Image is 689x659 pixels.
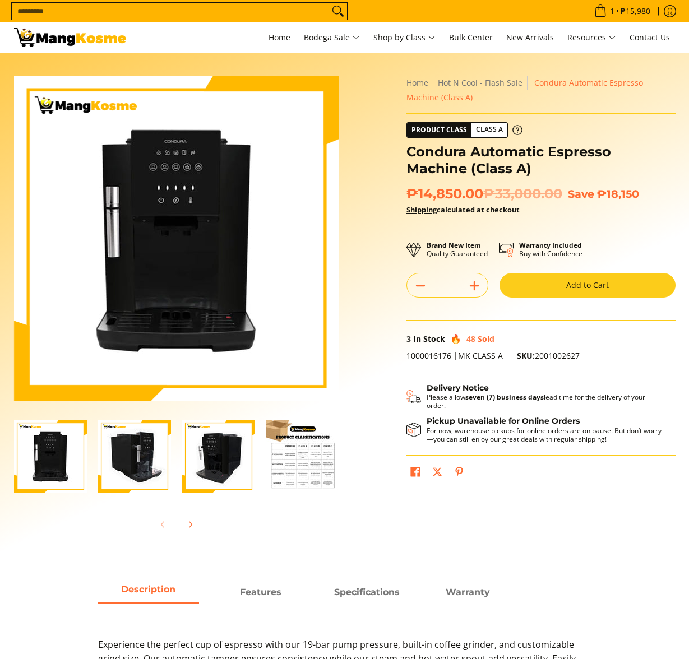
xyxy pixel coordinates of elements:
span: Bodega Sale [304,31,360,45]
strong: calculated at checkout [406,205,520,215]
a: Pin on Pinterest [451,464,467,483]
img: Condura Automatic Espresso Machine (Class A)-3 [182,420,255,493]
span: Description [98,582,199,602]
button: Subtract [407,277,434,295]
button: Shipping & Delivery [406,383,664,410]
a: Description 3 [418,582,519,604]
button: Search [329,3,347,20]
span: ₱14,850.00 [406,185,562,202]
strong: Delivery Notice [427,383,489,393]
span: New Arrivals [506,32,554,43]
img: Condura Automatic Espresso Machine - Pamasko Sale l Mang Kosme [14,28,126,47]
button: Add to Cart [500,273,676,298]
a: Description [98,582,199,604]
span: 1 [608,7,616,15]
nav: Main Menu [137,22,676,53]
a: Product Class Class A [406,122,522,138]
span: 3 [406,333,411,344]
a: Home [263,22,296,53]
span: ₱15,980 [619,7,652,15]
strong: Features [240,587,281,597]
h1: Condura Automatic Espresso Machine (Class A) [406,143,676,177]
span: Resources [567,31,616,45]
span: 1000016176 |MK CLASS A [406,350,503,361]
p: Please allow lead time for the delivery of your order. [427,393,664,410]
img: Condura Automatic Espresso Machine (Class A)-2 [98,420,171,493]
del: ₱33,000.00 [483,185,562,202]
button: Next [178,512,202,537]
p: Quality Guaranteed [427,241,488,258]
a: Description 1 [210,582,311,604]
p: Buy with Confidence [519,241,582,258]
nav: Breadcrumbs [406,76,676,105]
span: 2001002627 [517,350,580,361]
a: Bodega Sale [298,22,366,53]
strong: Brand New Item [427,240,481,250]
span: Save [568,187,594,201]
span: In Stock [413,333,445,344]
span: Shop by Class [373,31,436,45]
span: SKU: [517,350,535,361]
a: Resources [562,22,622,53]
a: New Arrivals [501,22,559,53]
span: Bulk Center [449,32,493,43]
span: Contact Us [630,32,670,43]
a: Bulk Center [443,22,498,53]
strong: Pickup Unavailable for Online Orders [427,416,580,426]
span: Product Class [407,123,471,137]
a: Shipping [406,205,437,215]
span: Class A [471,123,507,137]
img: Condura Automatic Espresso Machine (Class A)-4 [266,420,339,493]
strong: seven (7) business days [465,392,544,402]
p: For now, warehouse pickups for online orders are on pause. But don’t worry—you can still enjoy ou... [427,426,664,443]
span: Condura Automatic Espresso Machine (Class A) [406,77,643,103]
strong: Specifications [334,587,400,597]
a: Hot N Cool - Flash Sale [438,77,522,88]
a: Shop by Class [368,22,441,53]
img: Condura Automatic Espresso Machine (Class A)-1 [14,420,87,493]
a: Contact Us [624,22,676,53]
img: Condura Automatic Espresso Machine (Class A) [14,76,339,401]
span: Warranty [418,582,519,602]
strong: Warranty Included [519,240,582,250]
button: Add [461,277,488,295]
a: Share on Facebook [408,464,423,483]
a: Description 2 [317,582,418,604]
a: Home [406,77,428,88]
span: Sold [478,333,494,344]
span: Home [269,32,290,43]
span: ₱18,150 [597,187,639,201]
span: • [591,5,654,17]
span: 48 [466,333,475,344]
a: Post on X [429,464,445,483]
